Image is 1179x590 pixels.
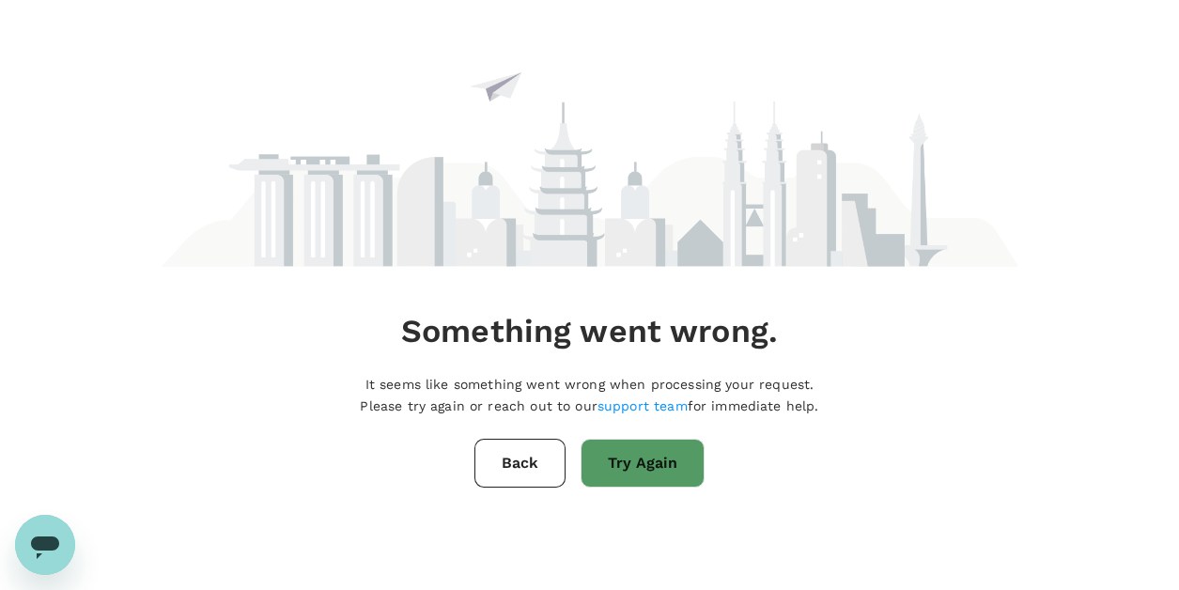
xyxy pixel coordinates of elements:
h4: Something went wrong. [401,312,778,351]
button: Back [474,439,566,488]
a: support team [597,398,688,413]
iframe: メッセージングウィンドウを開くボタン [15,515,75,575]
button: Try Again [581,439,705,488]
p: It seems like something went wrong when processing your request. Please try again or reach out to... [360,374,818,416]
